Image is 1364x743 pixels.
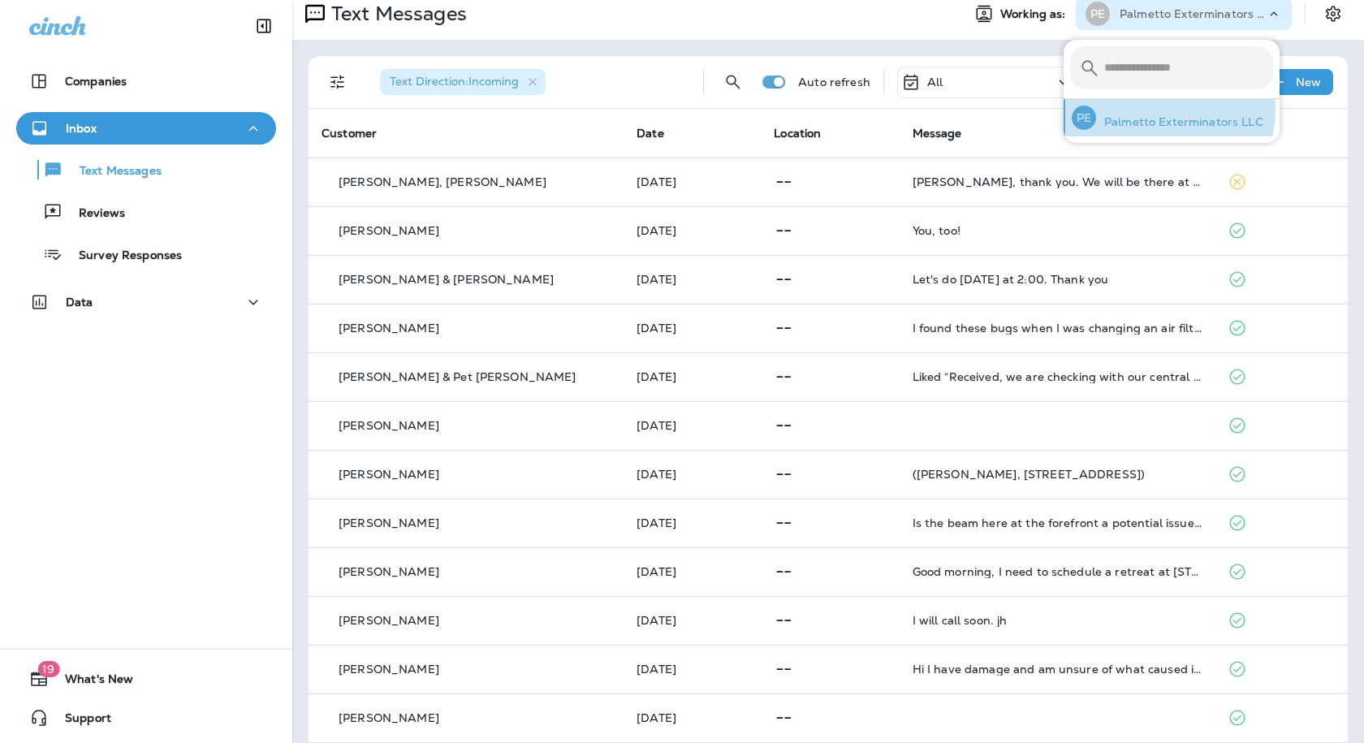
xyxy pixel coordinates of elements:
[913,370,1202,383] div: Liked “Received, we are checking with our central billing office to see if they know what may hav...
[913,614,1202,627] div: I will call soon. jh
[49,711,111,731] span: Support
[339,516,439,529] p: [PERSON_NAME]
[63,206,125,222] p: Reviews
[637,614,748,627] p: Aug 20, 2025 08:32 PM
[37,661,59,677] span: 19
[913,516,1202,529] div: Is the beam here at the forefront a potential issue from termite or bug?
[339,419,439,432] p: [PERSON_NAME]
[339,663,439,676] p: [PERSON_NAME]
[637,370,748,383] p: Aug 25, 2025 02:43 PM
[241,10,287,42] button: Collapse Sidebar
[339,711,439,724] p: [PERSON_NAME]
[16,663,276,695] button: 19What's New
[1086,2,1110,26] div: PE
[798,76,870,89] p: Auto refresh
[913,322,1202,335] div: I found these bugs when I was changing an air filter. They are dead. Are these termites?
[322,66,354,98] button: Filters
[63,164,162,179] p: Text Messages
[637,273,748,286] p: Aug 28, 2025 08:01 AM
[927,76,943,89] p: All
[717,66,749,98] button: Search Messages
[913,663,1202,676] div: Hi I have damage and am unsure of what caused it. Can you take a look please
[1072,106,1096,130] div: PE
[16,195,276,229] button: Reviews
[16,286,276,318] button: Data
[1296,76,1321,89] p: New
[339,370,576,383] p: [PERSON_NAME] & Pet [PERSON_NAME]
[913,175,1202,188] div: Jason, thank you. We will be there at 930 am Wednesday to pull all the Tyvek and tape on the firs...
[1096,115,1263,128] p: Palmetto Exterminators LLC
[913,224,1202,237] div: You, too!
[637,663,748,676] p: Aug 20, 2025 01:07 PM
[16,237,276,271] button: Survey Responses
[16,702,276,734] button: Support
[16,112,276,145] button: Inbox
[49,672,133,692] span: What's New
[339,224,439,237] p: [PERSON_NAME]
[1120,7,1266,20] p: Palmetto Exterminators LLC
[637,565,748,578] p: Aug 25, 2025 09:09 AM
[774,126,821,140] span: Location
[637,224,748,237] p: Aug 28, 2025 04:17 PM
[322,126,377,140] span: Customer
[325,2,467,26] p: Text Messages
[637,322,748,335] p: Aug 26, 2025 01:59 PM
[637,419,748,432] p: Aug 25, 2025 01:50 PM
[637,711,748,724] p: Aug 20, 2025 08:47 AM
[913,468,1202,481] div: (Pam Ireland, 820 Fiddlers Point Lane)
[380,69,546,95] div: Text Direction:Incoming
[637,516,748,529] p: Aug 25, 2025 10:11 AM
[390,74,519,89] span: Text Direction : Incoming
[63,248,182,264] p: Survey Responses
[66,122,97,135] p: Inbox
[1000,7,1069,21] span: Working as:
[913,565,1202,578] div: Good morning, I need to schedule a retreat at 133 Mary Ellen drive for the beetles
[16,153,276,187] button: Text Messages
[913,273,1202,286] div: Let's do Friday at 2:00. Thank you
[65,75,127,88] p: Companies
[913,126,962,140] span: Message
[339,565,439,578] p: [PERSON_NAME]
[1064,99,1280,136] button: PEPalmetto Exterminators LLC
[16,65,276,97] button: Companies
[637,126,664,140] span: Date
[339,273,554,286] p: [PERSON_NAME] & [PERSON_NAME]
[66,296,93,309] p: Data
[339,614,439,627] p: [PERSON_NAME]
[637,175,748,188] p: Aug 30, 2025 09:38 AM
[339,322,439,335] p: [PERSON_NAME]
[339,468,439,481] p: [PERSON_NAME]
[637,468,748,481] p: Aug 25, 2025 01:25 PM
[339,175,546,188] p: [PERSON_NAME], [PERSON_NAME]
